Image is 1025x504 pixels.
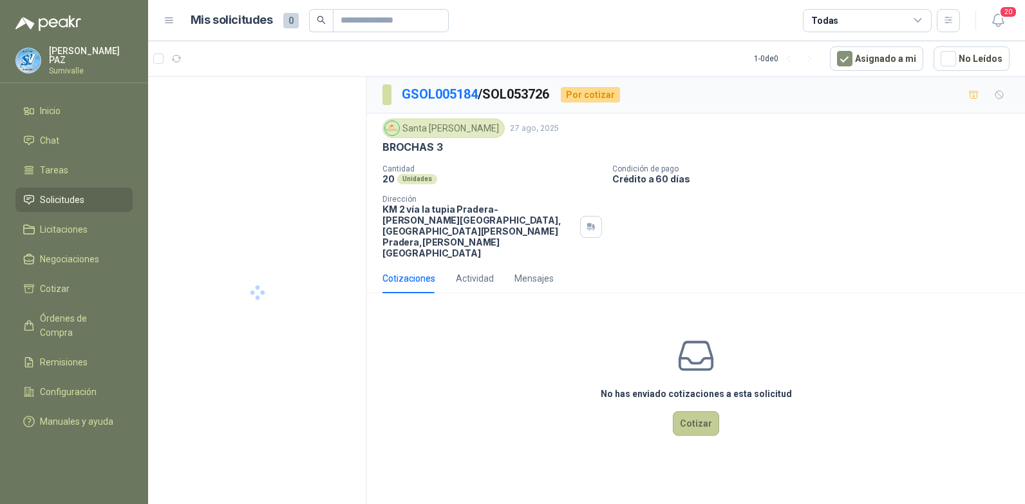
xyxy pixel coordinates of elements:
[811,14,838,28] div: Todas
[283,13,299,28] span: 0
[456,271,494,286] div: Actividad
[999,6,1017,18] span: 20
[510,122,559,135] p: 27 ago, 2025
[382,204,575,258] p: KM 2 vía la tupia Pradera-[PERSON_NAME][GEOGRAPHIC_DATA], [GEOGRAPHIC_DATA][PERSON_NAME] Pradera ...
[40,163,68,177] span: Tareas
[514,271,554,286] div: Mensajes
[15,306,133,345] a: Órdenes de Compra
[191,11,273,30] h1: Mis solicitudes
[397,174,437,184] div: Unidades
[15,380,133,404] a: Configuración
[15,158,133,182] a: Tareas
[934,46,1010,71] button: No Leídos
[317,15,326,24] span: search
[40,311,120,340] span: Órdenes de Compra
[40,414,113,429] span: Manuales y ayuda
[49,46,133,64] p: [PERSON_NAME] PAZ
[40,385,97,399] span: Configuración
[40,355,88,369] span: Remisiones
[15,276,133,301] a: Cotizar
[15,188,133,212] a: Solicitudes
[830,46,923,71] button: Asignado a mi
[15,350,133,374] a: Remisiones
[673,411,719,436] button: Cotizar
[16,48,41,73] img: Company Logo
[15,247,133,271] a: Negociaciones
[382,164,602,173] p: Cantidad
[402,84,550,104] p: / SOL053726
[402,86,478,102] a: GSOL005184
[382,195,575,204] p: Dirección
[15,128,133,153] a: Chat
[15,409,133,434] a: Manuales y ayuda
[49,67,133,75] p: Sumivalle
[382,119,505,138] div: Santa [PERSON_NAME]
[40,193,84,207] span: Solicitudes
[15,99,133,123] a: Inicio
[612,164,1020,173] p: Condición de pago
[15,15,81,31] img: Logo peakr
[382,271,435,286] div: Cotizaciones
[561,87,620,102] div: Por cotizar
[382,141,442,154] p: BROCHAS 3
[382,173,395,184] p: 20
[40,133,59,148] span: Chat
[601,387,792,401] h3: No has enviado cotizaciones a esta solicitud
[986,9,1010,32] button: 20
[612,173,1020,184] p: Crédito a 60 días
[754,48,820,69] div: 1 - 0 de 0
[385,121,399,135] img: Company Logo
[40,282,70,296] span: Cotizar
[40,252,99,266] span: Negociaciones
[40,222,88,237] span: Licitaciones
[15,217,133,242] a: Licitaciones
[40,104,61,118] span: Inicio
